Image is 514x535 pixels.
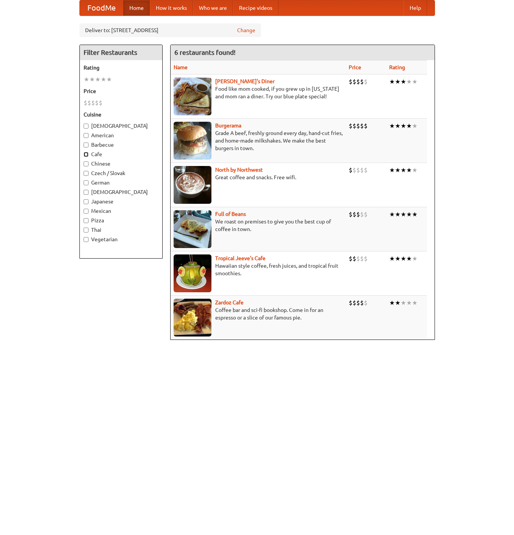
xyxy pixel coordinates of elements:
[84,169,158,177] label: Czech / Slovak
[193,0,233,16] a: Who we are
[353,254,356,263] li: $
[84,132,158,139] label: American
[174,166,211,204] img: north.jpg
[215,255,266,261] a: Tropical Jeeve's Cafe
[360,166,364,174] li: $
[89,75,95,84] li: ★
[401,210,406,219] li: ★
[84,236,158,243] label: Vegetarian
[389,210,395,219] li: ★
[356,254,360,263] li: $
[215,78,275,84] b: [PERSON_NAME]'s Diner
[401,78,406,86] li: ★
[84,226,158,234] label: Thai
[215,123,241,129] a: Burgerama
[349,122,353,130] li: $
[401,166,406,174] li: ★
[360,299,364,307] li: $
[95,75,101,84] li: ★
[401,254,406,263] li: ★
[349,64,361,70] a: Price
[174,64,188,70] a: Name
[356,210,360,219] li: $
[412,299,418,307] li: ★
[412,210,418,219] li: ★
[356,166,360,174] li: $
[406,166,412,174] li: ★
[356,78,360,86] li: $
[395,210,401,219] li: ★
[364,166,368,174] li: $
[395,166,401,174] li: ★
[389,64,405,70] a: Rating
[412,254,418,263] li: ★
[406,122,412,130] li: ★
[84,143,89,147] input: Barbecue
[406,254,412,263] li: ★
[353,122,356,130] li: $
[364,210,368,219] li: $
[84,190,89,195] input: [DEMOGRAPHIC_DATA]
[84,237,89,242] input: Vegetarian
[174,129,343,152] p: Grade A beef, freshly ground every day, hand-cut fries, and home-made milkshakes. We make the bes...
[395,299,401,307] li: ★
[84,209,89,214] input: Mexican
[174,49,236,56] ng-pluralize: 6 restaurants found!
[395,78,401,86] li: ★
[174,85,343,100] p: Food like mom cooked, if you grew up in [US_STATE] and mom ran a diner. Try our blue plate special!
[84,228,89,233] input: Thai
[353,210,356,219] li: $
[150,0,193,16] a: How it works
[364,299,368,307] li: $
[349,210,353,219] li: $
[84,218,89,223] input: Pizza
[395,254,401,263] li: ★
[215,299,244,305] b: Zardoz Cafe
[95,99,99,107] li: $
[174,122,211,160] img: burgerama.jpg
[174,254,211,292] img: jeeves.jpg
[84,75,89,84] li: ★
[360,78,364,86] li: $
[237,26,255,34] a: Change
[215,167,263,173] b: North by Northwest
[84,122,158,130] label: [DEMOGRAPHIC_DATA]
[84,171,89,176] input: Czech / Slovak
[356,299,360,307] li: $
[360,254,364,263] li: $
[84,217,158,224] label: Pizza
[84,124,89,129] input: [DEMOGRAPHIC_DATA]
[406,210,412,219] li: ★
[84,180,89,185] input: German
[389,299,395,307] li: ★
[395,122,401,130] li: ★
[215,211,246,217] b: Full of Beans
[401,122,406,130] li: ★
[84,207,158,215] label: Mexican
[233,0,278,16] a: Recipe videos
[99,99,102,107] li: $
[412,78,418,86] li: ★
[174,299,211,337] img: zardoz.jpg
[84,64,158,71] h5: Rating
[406,78,412,86] li: ★
[84,199,89,204] input: Japanese
[84,160,158,167] label: Chinese
[174,218,343,233] p: We roast on premises to give you the best cup of coffee in town.
[84,133,89,138] input: American
[80,45,162,60] h4: Filter Restaurants
[84,188,158,196] label: [DEMOGRAPHIC_DATA]
[84,179,158,186] label: German
[364,254,368,263] li: $
[349,166,353,174] li: $
[101,75,106,84] li: ★
[84,150,158,158] label: Cafe
[406,299,412,307] li: ★
[389,254,395,263] li: ★
[349,78,353,86] li: $
[174,210,211,248] img: beans.jpg
[412,122,418,130] li: ★
[389,122,395,130] li: ★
